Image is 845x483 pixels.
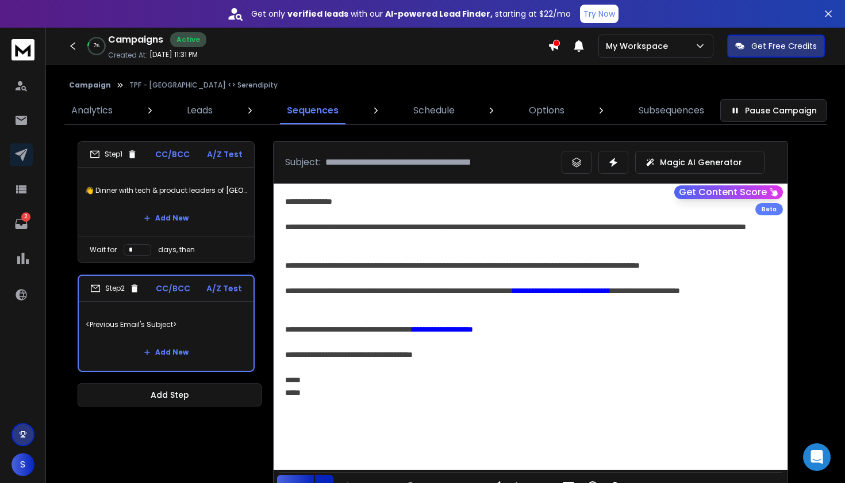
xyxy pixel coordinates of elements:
p: Subject: [285,155,321,169]
p: Get Free Credits [751,40,817,52]
img: logo [11,39,34,60]
p: Options [529,104,564,117]
button: Get Free Credits [727,35,825,58]
div: Step 2 [90,283,140,294]
button: Get Content Score [674,185,783,199]
a: 2 [10,212,33,235]
a: Analytics [64,97,120,124]
p: Sequences [287,104,339,117]
p: CC/BCC [156,283,190,294]
strong: AI-powered Lead Finder, [385,8,493,20]
button: S [11,453,34,476]
button: Magic AI Generator [635,151,765,174]
div: Step 1 [90,149,137,159]
div: Open Intercom Messenger [803,443,831,471]
p: 7 % [94,43,99,50]
a: Schedule [406,97,462,124]
p: 👋 Dinner with tech & product leaders of [GEOGRAPHIC_DATA]? [85,174,247,207]
p: Leads [187,104,213,117]
h1: Campaigns [108,33,163,47]
li: Step2CC/BCCA/Z Test<Previous Email's Subject>Add New [78,275,255,372]
a: Sequences [280,97,345,124]
p: [DATE] 11:31 PM [149,50,198,59]
p: Subsequences [639,104,704,117]
p: <Previous Email's Subject> [86,309,247,341]
p: Wait for [90,245,117,254]
button: Pause Campaign [720,99,827,122]
p: A/Z Test [206,283,242,294]
p: 2 [21,212,30,222]
p: My Workspace [606,40,673,52]
button: Add New [135,341,198,364]
button: Add Step [78,383,262,406]
a: Options [522,97,571,124]
p: Magic AI Generator [660,157,742,168]
p: Schedule [413,104,455,117]
div: Beta [755,203,783,215]
button: Try Now [580,5,619,23]
a: Leads [180,97,220,124]
p: Created At: [108,51,147,60]
li: Step1CC/BCCA/Z Test👋 Dinner with tech & product leaders of [GEOGRAPHIC_DATA]?Add NewWait fordays,... [78,141,255,263]
p: TPF - [GEOGRAPHIC_DATA] <> Serendipity [129,81,278,90]
a: Subsequences [632,97,711,124]
button: Add New [135,207,198,230]
p: CC/BCC [155,149,190,160]
p: days, then [158,245,195,254]
p: A/Z Test [207,149,243,160]
p: Try Now [583,8,615,20]
button: Campaign [69,81,111,90]
p: Analytics [71,104,113,117]
p: Get only with our starting at $22/mo [251,8,571,20]
div: Active [170,32,206,47]
strong: verified leads [287,8,348,20]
